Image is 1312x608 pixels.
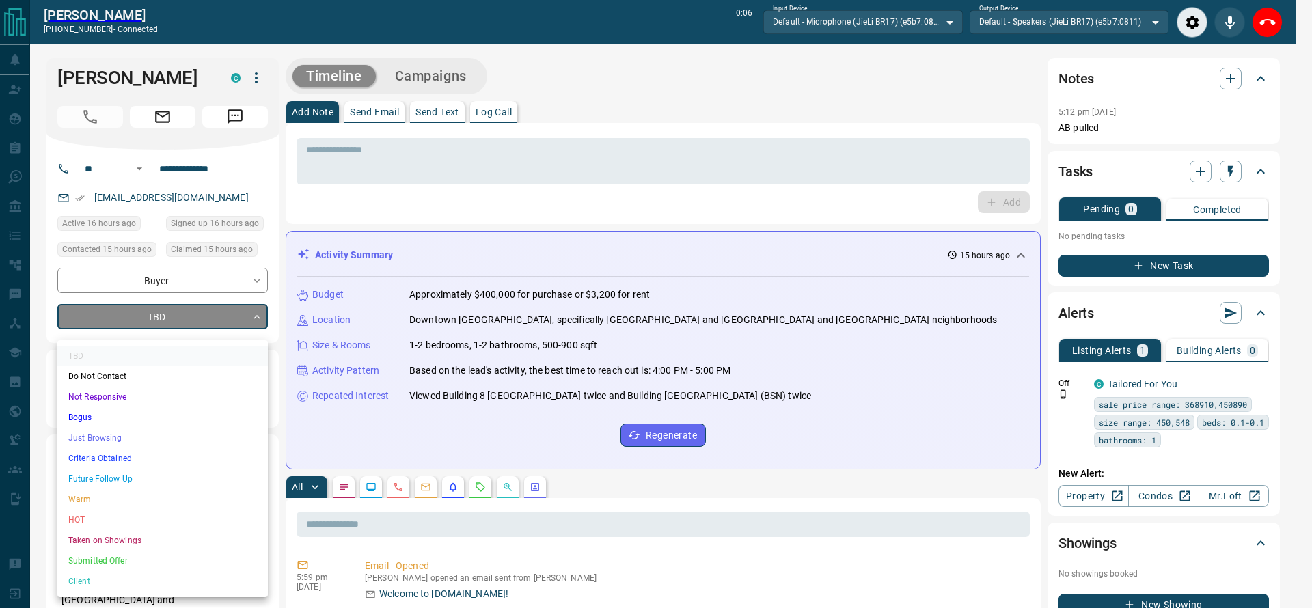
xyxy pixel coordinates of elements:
[57,551,268,571] li: Submitted Offer
[57,387,268,407] li: Not Responsive
[57,448,268,469] li: Criteria Obtained
[57,428,268,448] li: Just Browsing
[57,489,268,510] li: Warm
[57,571,268,592] li: Client
[57,407,268,428] li: Bogus
[57,469,268,489] li: Future Follow Up
[57,530,268,551] li: Taken on Showings
[57,510,268,530] li: HOT
[57,366,268,387] li: Do Not Contact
